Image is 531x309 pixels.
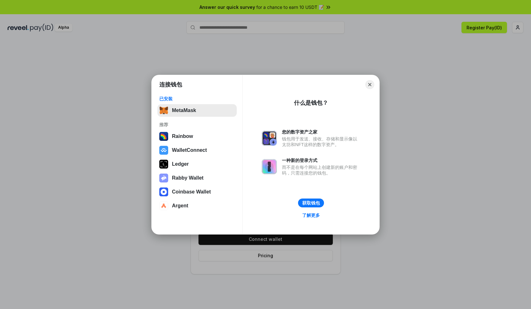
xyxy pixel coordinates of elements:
[159,201,168,210] img: svg+xml,%3Csvg%20width%3D%2228%22%20height%3D%2228%22%20viewBox%3D%220%200%2028%2028%22%20fill%3D...
[159,132,168,141] img: svg+xml,%3Csvg%20width%3D%22120%22%20height%3D%22120%22%20viewBox%3D%220%200%20120%20120%22%20fil...
[282,157,360,163] div: 一种新的登录方式
[157,158,237,170] button: Ledger
[159,96,235,102] div: 已安装
[159,174,168,182] img: svg+xml,%3Csvg%20xmlns%3D%22http%3A%2F%2Fwww.w3.org%2F2000%2Fsvg%22%20fill%3D%22none%22%20viewBox...
[282,136,360,147] div: 钱包用于发送、接收、存储和显示像以太坊和NFT这样的数字资产。
[172,161,189,167] div: Ledger
[157,130,237,143] button: Rainbow
[157,144,237,157] button: WalletConnect
[302,200,320,206] div: 获取钱包
[172,147,207,153] div: WalletConnect
[159,81,182,88] h1: 连接钱包
[298,211,324,219] a: 了解更多
[159,106,168,115] img: svg+xml,%3Csvg%20fill%3D%22none%22%20height%3D%2233%22%20viewBox%3D%220%200%2035%2033%22%20width%...
[294,99,328,107] div: 什么是钱包？
[159,160,168,169] img: svg+xml,%3Csvg%20xmlns%3D%22http%3A%2F%2Fwww.w3.org%2F2000%2Fsvg%22%20width%3D%2228%22%20height%3...
[159,187,168,196] img: svg+xml,%3Csvg%20width%3D%2228%22%20height%3D%2228%22%20viewBox%3D%220%200%2028%2028%22%20fill%3D...
[365,80,374,89] button: Close
[172,175,204,181] div: Rabby Wallet
[172,203,188,209] div: Argent
[157,104,237,117] button: MetaMask
[157,172,237,184] button: Rabby Wallet
[282,164,360,176] div: 而不是在每个网站上创建新的账户和密码，只需连接您的钱包。
[159,122,235,128] div: 推荐
[172,134,193,139] div: Rainbow
[159,146,168,155] img: svg+xml,%3Csvg%20width%3D%2228%22%20height%3D%2228%22%20viewBox%3D%220%200%2028%2028%22%20fill%3D...
[172,189,211,195] div: Coinbase Wallet
[302,212,320,218] div: 了解更多
[172,108,196,113] div: MetaMask
[282,129,360,135] div: 您的数字资产之家
[262,159,277,174] img: svg+xml,%3Csvg%20xmlns%3D%22http%3A%2F%2Fwww.w3.org%2F2000%2Fsvg%22%20fill%3D%22none%22%20viewBox...
[298,199,324,207] button: 获取钱包
[157,199,237,212] button: Argent
[262,131,277,146] img: svg+xml,%3Csvg%20xmlns%3D%22http%3A%2F%2Fwww.w3.org%2F2000%2Fsvg%22%20fill%3D%22none%22%20viewBox...
[157,186,237,198] button: Coinbase Wallet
